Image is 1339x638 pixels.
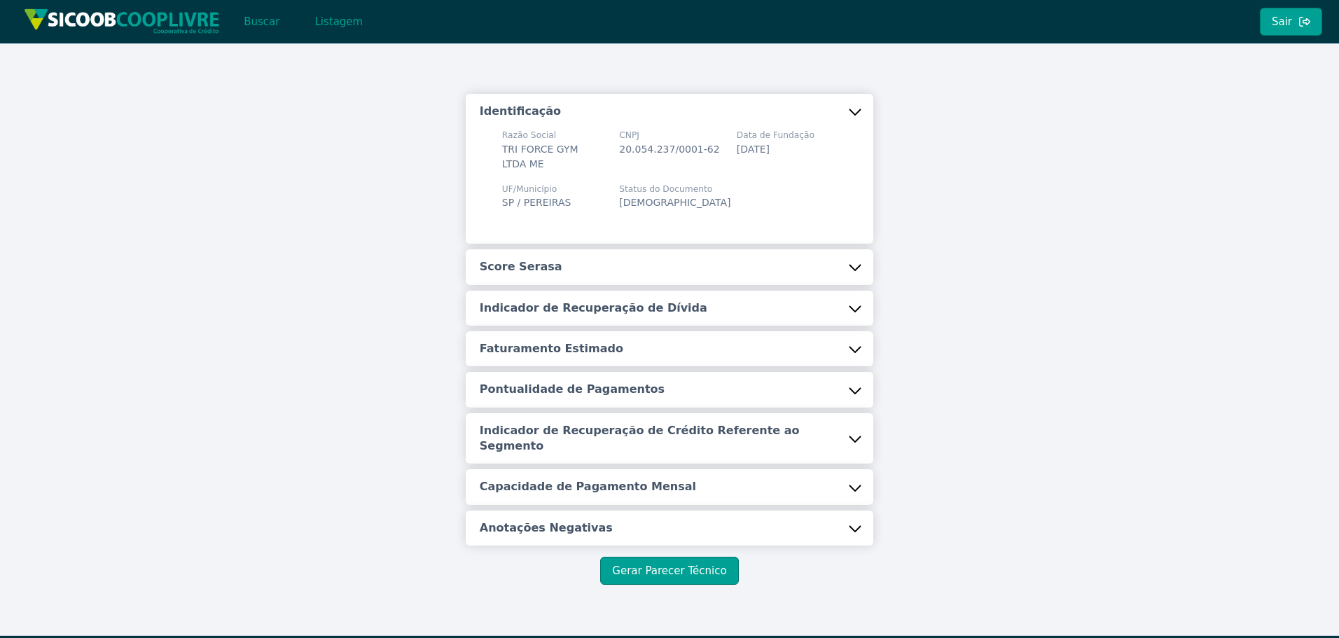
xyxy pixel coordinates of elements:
[480,382,665,397] h5: Pontualidade de Pagamentos
[502,129,602,141] span: Razão Social
[466,249,873,284] button: Score Serasa
[480,479,696,494] h5: Capacidade de Pagamento Mensal
[600,557,738,585] button: Gerar Parecer Técnico
[619,144,719,155] span: 20.054.237/0001-62
[466,413,873,464] button: Indicador de Recuperação de Crédito Referente ao Segmento
[619,197,730,208] span: [DEMOGRAPHIC_DATA]
[24,8,220,34] img: img/sicoob_cooplivre.png
[480,104,561,119] h5: Identificação
[502,183,571,195] span: UF/Município
[466,372,873,407] button: Pontualidade de Pagamentos
[1260,8,1322,36] button: Sair
[466,331,873,366] button: Faturamento Estimado
[466,511,873,546] button: Anotações Negativas
[480,423,848,455] h5: Indicador de Recuperação de Crédito Referente ao Segmento
[737,144,770,155] span: [DATE]
[480,300,707,316] h5: Indicador de Recuperação de Dívida
[480,520,613,536] h5: Anotações Negativas
[737,129,814,141] span: Data de Fundação
[466,469,873,504] button: Capacidade de Pagamento Mensal
[502,197,571,208] span: SP / PEREIRAS
[480,259,562,275] h5: Score Serasa
[232,8,291,36] button: Buscar
[619,129,719,141] span: CNPJ
[466,94,873,129] button: Identificação
[303,8,375,36] button: Listagem
[619,183,730,195] span: Status do Documento
[480,341,623,356] h5: Faturamento Estimado
[502,144,578,169] span: TRI FORCE GYM LTDA ME
[466,291,873,326] button: Indicador de Recuperação de Dívida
